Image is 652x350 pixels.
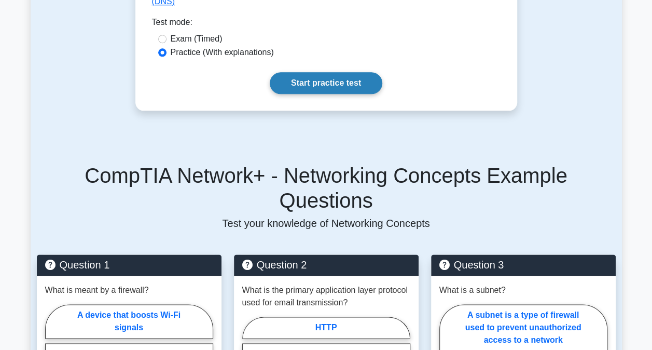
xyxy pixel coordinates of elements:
[45,284,149,297] p: What is meant by a firewall?
[242,284,410,309] p: What is the primary application layer protocol used for email transmission?
[45,259,213,271] h5: Question 1
[152,16,501,33] div: Test mode:
[439,284,506,297] p: What is a subnet?
[270,72,382,94] a: Start practice test
[171,33,223,45] label: Exam (Timed)
[439,259,607,271] h5: Question 3
[242,317,410,339] label: HTTP
[37,163,616,213] h5: CompTIA Network+ - Networking Concepts Example Questions
[45,304,213,339] label: A device that boosts Wi-Fi signals
[242,259,410,271] h5: Question 2
[171,46,274,59] label: Practice (With explanations)
[37,217,616,230] p: Test your knowledge of Networking Concepts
